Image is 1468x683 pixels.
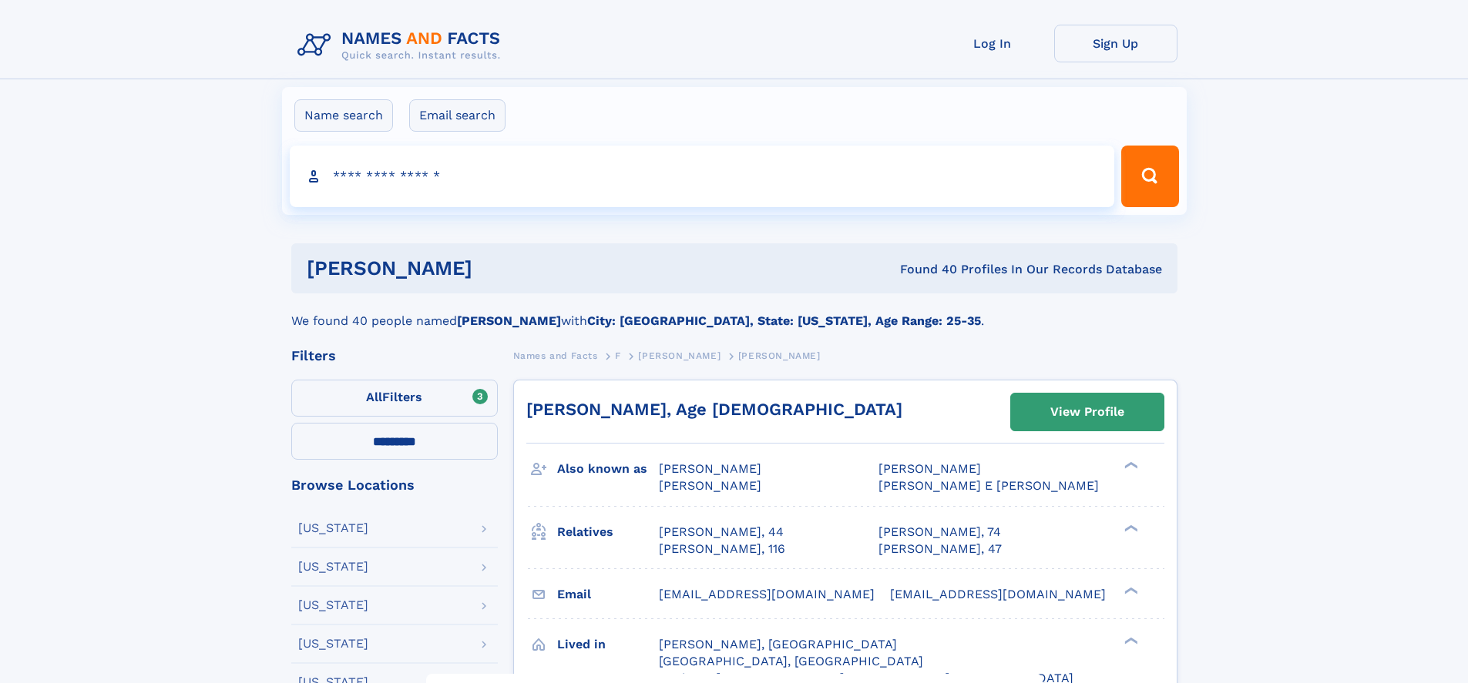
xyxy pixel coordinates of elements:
[659,637,897,651] span: [PERSON_NAME], [GEOGRAPHIC_DATA]
[366,390,382,404] span: All
[1054,25,1177,62] a: Sign Up
[298,638,368,650] div: [US_STATE]
[291,293,1177,330] div: We found 40 people named with .
[659,461,761,476] span: [PERSON_NAME]
[294,99,393,132] label: Name search
[298,599,368,611] div: [US_STATE]
[557,456,659,482] h3: Also known as
[1120,460,1139,470] div: ❯
[738,350,821,361] span: [PERSON_NAME]
[291,478,498,492] div: Browse Locations
[659,654,923,668] span: [GEOGRAPHIC_DATA], [GEOGRAPHIC_DATA]
[298,561,368,573] div: [US_STATE]
[878,541,1002,557] a: [PERSON_NAME], 47
[878,461,981,476] span: [PERSON_NAME]
[1011,393,1164,430] a: View Profile
[890,587,1106,601] span: [EMAIL_ADDRESS][DOMAIN_NAME]
[1120,585,1139,595] div: ❯
[686,261,1162,278] div: Found 40 Profiles In Our Records Database
[659,587,875,601] span: [EMAIL_ADDRESS][DOMAIN_NAME]
[1121,146,1178,207] button: Search Button
[557,631,659,658] h3: Lived in
[638,350,721,361] span: [PERSON_NAME]
[638,346,721,365] a: [PERSON_NAME]
[526,400,902,419] a: [PERSON_NAME], Age [DEMOGRAPHIC_DATA]
[878,524,1001,541] a: [PERSON_NAME], 74
[878,478,1099,493] span: [PERSON_NAME] E [PERSON_NAME]
[457,313,561,328] b: [PERSON_NAME]
[513,346,598,365] a: Names and Facts
[1120,523,1139,533] div: ❯
[615,350,621,361] span: F
[298,522,368,534] div: [US_STATE]
[615,346,621,365] a: F
[931,25,1054,62] a: Log In
[587,313,981,328] b: City: [GEOGRAPHIC_DATA], State: [US_STATE], Age Range: 25-35
[557,581,659,608] h3: Email
[557,519,659,545] h3: Relatives
[1050,394,1124,430] div: View Profile
[659,541,785,557] a: [PERSON_NAME], 116
[659,478,761,493] span: [PERSON_NAME]
[291,25,513,66] img: Logo Names and Facts
[409,99,506,132] label: Email search
[291,380,498,417] label: Filters
[290,146,1115,207] input: search input
[659,524,784,541] a: [PERSON_NAME], 44
[291,349,498,363] div: Filters
[1120,635,1139,645] div: ❯
[307,259,687,278] h1: [PERSON_NAME]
